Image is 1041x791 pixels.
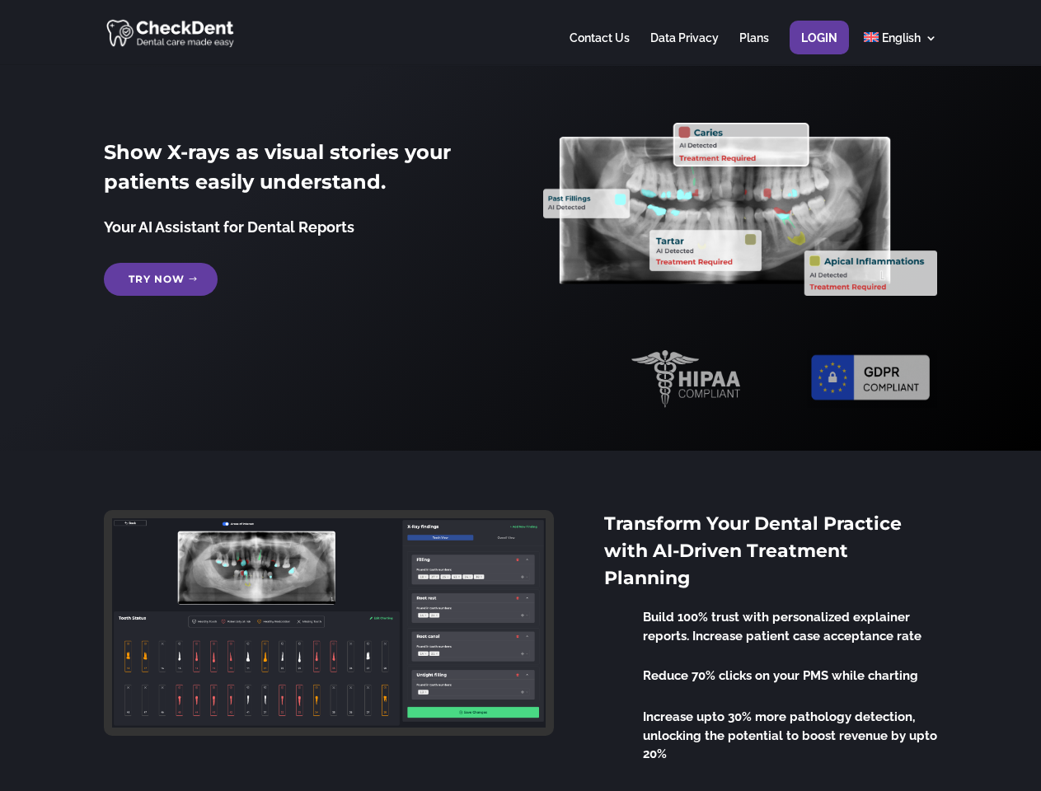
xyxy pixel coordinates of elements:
a: Data Privacy [650,32,719,64]
span: Reduce 70% clicks on your PMS while charting [643,668,918,683]
a: Plans [739,32,769,64]
span: Transform Your Dental Practice with AI-Driven Treatment Planning [604,513,902,589]
span: Increase upto 30% more pathology detection, unlocking the potential to boost revenue by upto 20% [643,709,937,761]
span: Your AI Assistant for Dental Reports [104,218,354,236]
span: Build 100% trust with personalized explainer reports. Increase patient case acceptance rate [643,610,921,644]
a: Login [801,32,837,64]
h2: Show X-rays as visual stories your patients easily understand. [104,138,497,205]
a: English [864,32,937,64]
span: English [882,31,921,44]
img: CheckDent AI [106,16,236,49]
a: Contact Us [570,32,630,64]
img: X_Ray_annotated [543,123,936,296]
a: Try Now [104,263,218,296]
